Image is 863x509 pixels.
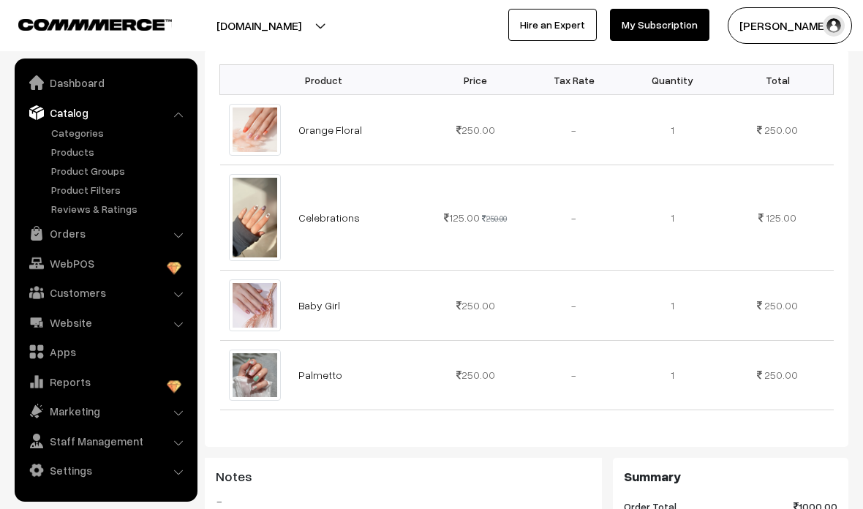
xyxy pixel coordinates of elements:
a: Orders [18,220,192,246]
th: Total [722,65,833,95]
h3: Summary [624,469,837,485]
a: Hire an Expert [508,9,597,41]
span: 1 [671,211,674,224]
a: Product Groups [48,163,192,178]
a: Settings [18,457,192,483]
a: Dashboard [18,69,192,96]
a: COMMMERCE [18,15,146,32]
img: COMMMERCE [18,19,172,30]
img: 43648A3C-61B6-49DC-AD6E-4B7113214D85.jpeg [229,350,281,401]
a: Apps [18,339,192,365]
span: 1 [671,299,674,312]
span: 250.00 [456,299,495,312]
span: 250.00 [764,299,798,312]
th: Quantity [623,65,722,95]
a: My Subscription [610,9,709,41]
span: 250.00 [456,369,495,381]
a: Celebrations [298,211,360,224]
img: 52AE8C25-4242-4C73-843E-F6FEA012AC78.jpeg [229,279,281,331]
a: Products [48,144,192,159]
a: Categories [48,125,192,140]
a: Catalog [18,99,192,126]
a: WebPOS [18,250,192,276]
a: Customers [18,279,192,306]
a: Reports [18,369,192,395]
h3: Notes [216,469,591,485]
span: 1 [671,369,674,381]
img: EC8187D4-8111-49BC-9028-714735B2FC1B.jpeg [229,174,281,261]
strike: 250.00 [482,214,507,223]
th: Price [427,65,524,95]
button: [DOMAIN_NAME] [165,7,353,44]
td: - [524,165,623,270]
span: 125.00 [766,211,796,224]
th: Product [220,65,427,95]
span: 250.00 [764,369,798,381]
a: Product Filters [48,182,192,197]
span: 1 [671,124,674,136]
a: Orange Floral [298,124,362,136]
span: 125.00 [444,211,480,224]
img: CA89F586-4ED7-4381-8DFC-D0FDECA8D3E3.jpeg [229,104,281,155]
a: Palmetto [298,369,342,381]
a: Reviews & Ratings [48,201,192,216]
th: Tax Rate [524,65,623,95]
td: - [524,340,623,410]
td: - [524,95,623,165]
td: - [524,270,623,340]
span: 250.00 [456,124,495,136]
span: 250.00 [764,124,798,136]
img: user [823,15,845,37]
a: Marketing [18,398,192,424]
a: Website [18,309,192,336]
a: Staff Management [18,428,192,454]
a: Baby Girl [298,299,340,312]
button: [PERSON_NAME]… [728,7,852,44]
